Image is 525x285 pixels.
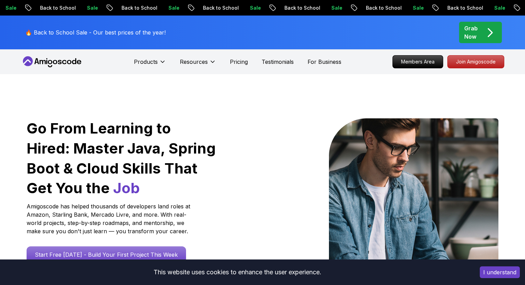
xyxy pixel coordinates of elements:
p: Back to School [196,4,243,11]
p: Grab Now [464,24,478,41]
p: Sale [324,4,347,11]
button: Products [134,58,166,71]
p: Products [134,58,158,66]
p: Sale [162,4,184,11]
p: Back to School [440,4,487,11]
p: Sale [80,4,102,11]
p: Sale [243,4,265,11]
a: Testimonials [262,58,294,66]
p: Resources [180,58,208,66]
p: Back to School [278,4,324,11]
p: Sale [487,4,509,11]
p: Back to School [359,4,406,11]
a: Start Free [DATE] - Build Your First Project This Week [27,246,186,263]
p: Sale [406,4,428,11]
a: For Business [308,58,341,66]
button: Resources [180,58,216,71]
p: Members Area [393,56,443,68]
button: Accept cookies [480,266,520,278]
span: Job [113,179,140,197]
div: This website uses cookies to enhance the user experience. [5,265,469,280]
p: 🔥 Back to School Sale - Our best prices of the year! [25,28,166,37]
h1: Go From Learning to Hired: Master Java, Spring Boot & Cloud Skills That Get You the [27,118,217,198]
a: Members Area [392,55,443,68]
p: Amigoscode has helped thousands of developers land roles at Amazon, Starling Bank, Mercado Livre,... [27,202,192,235]
p: Back to School [33,4,80,11]
p: Back to School [115,4,162,11]
p: Join Amigoscode [448,56,504,68]
a: Pricing [230,58,248,66]
a: Join Amigoscode [447,55,504,68]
